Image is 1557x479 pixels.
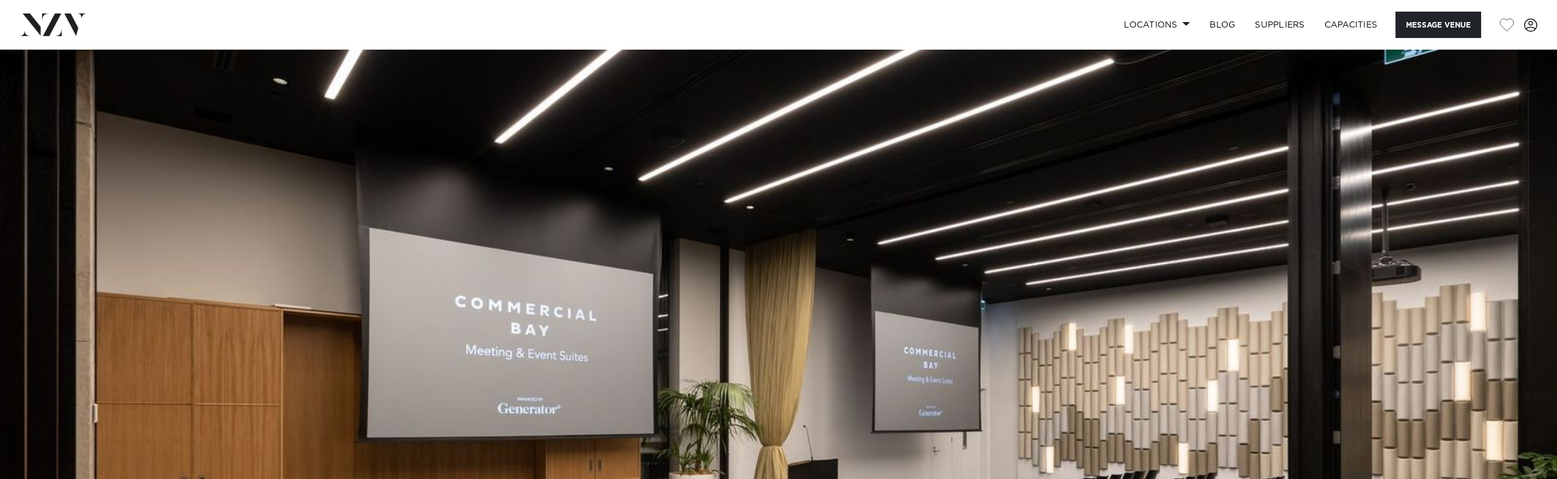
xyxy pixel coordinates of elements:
[1245,12,1314,38] a: SUPPLIERS
[1114,12,1200,38] a: Locations
[1395,12,1481,38] button: Message Venue
[1315,12,1388,38] a: Capacities
[20,13,86,36] img: nzv-logo.png
[1200,12,1245,38] a: BLOG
